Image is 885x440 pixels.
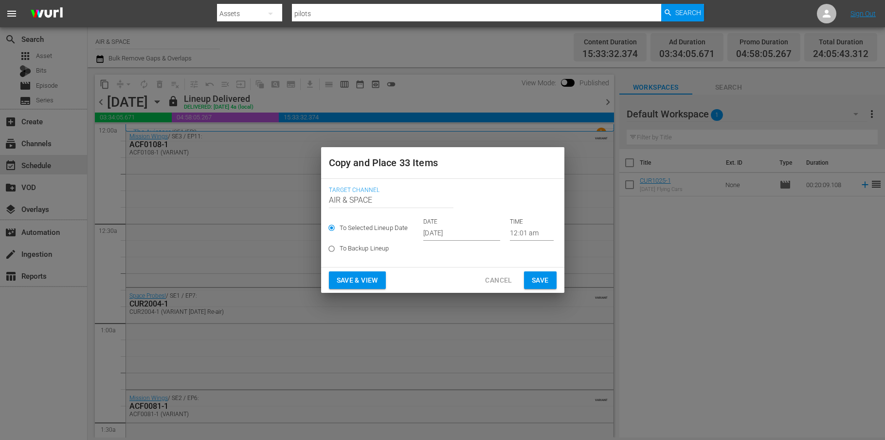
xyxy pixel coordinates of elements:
[329,155,557,171] h2: Copy and Place 33 Items
[423,218,500,226] p: DATE
[850,10,876,18] a: Sign Out
[329,187,552,194] span: Target Channel
[340,223,408,233] span: To Selected Lineup Date
[485,274,512,287] span: Cancel
[329,271,386,289] button: Save & View
[477,271,520,289] button: Cancel
[675,4,701,21] span: Search
[23,2,70,25] img: ans4CAIJ8jUAAAAAAAAAAAAAAAAAAAAAAAAgQb4GAAAAAAAAAAAAAAAAAAAAAAAAJMjXAAAAAAAAAAAAAAAAAAAAAAAAgAT5G...
[532,274,549,287] span: Save
[510,218,554,226] p: TIME
[340,244,389,253] span: To Backup Lineup
[337,274,378,287] span: Save & View
[524,271,557,289] button: Save
[6,8,18,19] span: menu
